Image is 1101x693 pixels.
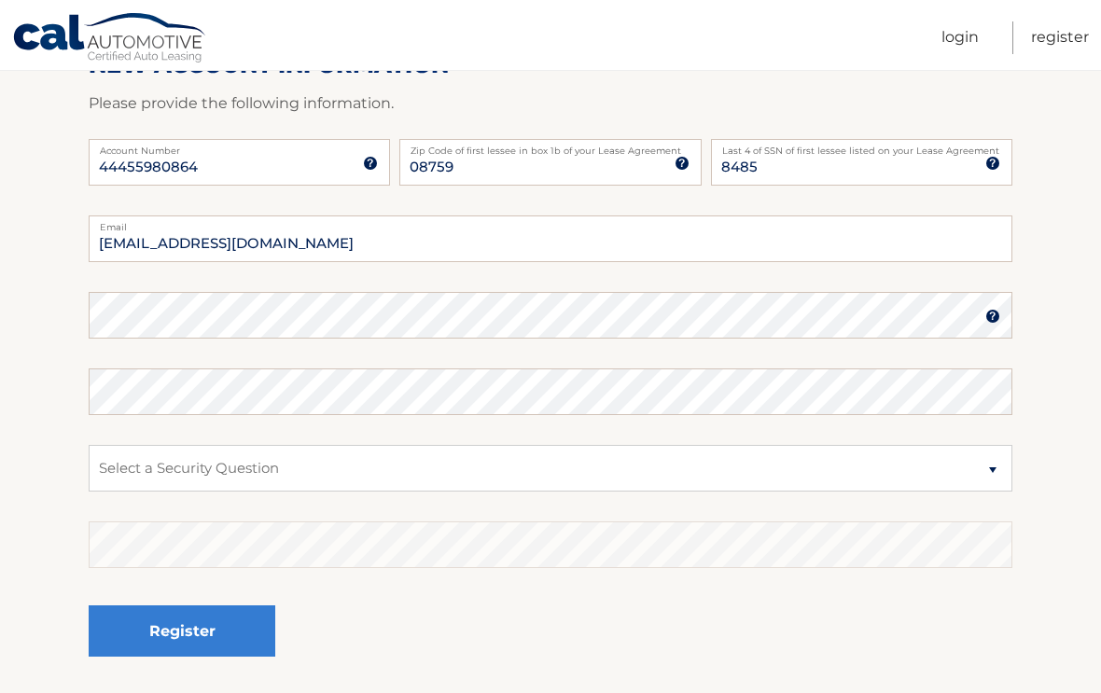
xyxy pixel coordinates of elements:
label: Zip Code of first lessee in box 1b of your Lease Agreement [399,139,701,154]
a: Cal Automotive [12,12,208,66]
p: Please provide the following information. [89,90,1012,117]
img: tooltip.svg [675,156,690,171]
a: Register [1031,21,1089,54]
label: Last 4 of SSN of first lessee listed on your Lease Agreement [711,139,1012,154]
button: Register [89,605,275,657]
img: tooltip.svg [985,309,1000,324]
a: Login [941,21,979,54]
img: tooltip.svg [985,156,1000,171]
input: Zip Code [399,139,701,186]
input: Account Number [89,139,390,186]
input: Email [89,215,1012,262]
label: Account Number [89,139,390,154]
img: tooltip.svg [363,156,378,171]
input: SSN or EIN (last 4 digits only) [711,139,1012,186]
label: Email [89,215,1012,230]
